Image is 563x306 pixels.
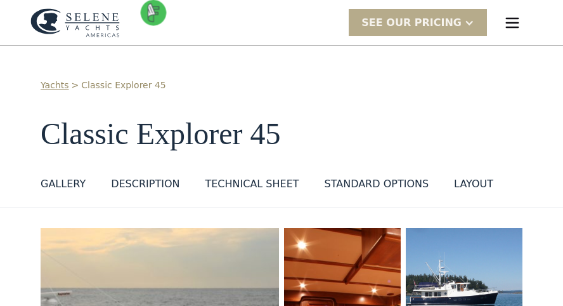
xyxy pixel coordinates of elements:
[454,176,493,197] a: layout
[205,176,299,197] a: Technical sheet
[41,176,86,192] div: GALLERY
[325,176,429,197] a: standard options
[72,79,79,92] div: >
[30,8,120,37] img: logo
[111,176,179,197] a: DESCRIPTION
[454,176,493,192] div: layout
[205,176,299,192] div: Technical sheet
[41,117,522,151] h1: Classic Explorer 45
[111,176,179,192] div: DESCRIPTION
[492,3,533,43] div: menu
[41,79,69,92] a: Yachts
[325,176,429,192] div: standard options
[81,79,165,92] a: Classic Explorer 45
[30,8,120,37] a: home
[349,9,487,36] div: SEE Our Pricing
[41,176,86,197] a: GALLERY
[361,15,462,30] div: SEE Our Pricing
